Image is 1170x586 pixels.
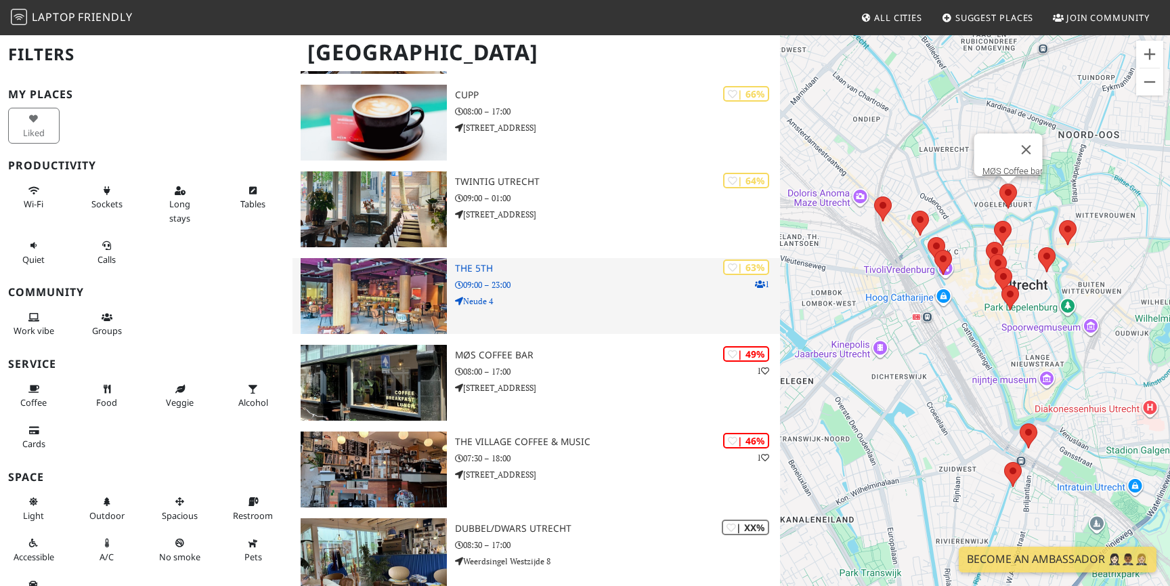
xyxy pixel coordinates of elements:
p: [STREET_ADDRESS] [455,208,780,221]
span: Alcohol [238,396,268,409]
div: | XX% [722,520,769,535]
p: [STREET_ADDRESS] [455,468,780,481]
button: Work vibe [8,306,60,342]
h3: Community [8,286,284,299]
span: Power sockets [91,198,123,210]
a: Twintig Utrecht | 64% Twintig Utrecht 09:00 – 01:00 [STREET_ADDRESS] [292,171,780,247]
img: LaptopFriendly [11,9,27,25]
button: Quiet [8,234,60,270]
a: Join Community [1047,5,1155,30]
span: Long stays [169,198,190,224]
span: Restroom [233,509,273,522]
button: Tables [227,180,279,215]
button: Light [8,490,60,526]
button: Wi-Fi [8,180,60,215]
span: Outdoor area [89,509,125,522]
h3: MØS Coffee bar [455,350,780,361]
span: All Cities [874,12,922,24]
button: Spacious [154,490,206,526]
a: The 5th | 63% 1 The 5th 09:00 – 23:00 Neude 4 [292,258,780,334]
button: Restroom [227,490,279,526]
p: Weerdsingel Westzijde 8 [455,555,780,568]
span: Accessible [14,551,54,563]
button: No smoke [154,532,206,568]
h2: Filters [8,34,284,75]
span: People working [14,325,54,337]
h3: Space [8,471,284,484]
span: Laptop [32,9,76,24]
span: Veggie [166,396,194,409]
span: Natural light [23,509,44,522]
button: Food [81,378,133,414]
button: Pets [227,532,279,568]
h3: Productivity [8,159,284,172]
span: Friendly [78,9,132,24]
button: Alcohol [227,378,279,414]
img: Twintig Utrecht [301,171,447,247]
img: Cupp [301,85,447,161]
button: Uitzoomen [1136,68,1163,96]
div: | 63% [723,259,769,275]
p: 07:30 – 18:00 [455,452,780,465]
a: MØS Coffee bar [982,166,1043,176]
button: Calls [81,234,133,270]
a: The Village Coffee & Music | 46% 1 The Village Coffee & Music 07:30 – 18:00 [STREET_ADDRESS] [292,432,780,507]
img: The 5th [301,258,447,334]
p: [STREET_ADDRESS] [455,381,780,394]
p: 08:00 – 17:00 [455,105,780,118]
span: Smoke free [159,551,200,563]
p: 09:00 – 01:00 [455,192,780,205]
button: Inzoomen [1136,41,1163,68]
button: Coffee [8,378,60,414]
span: Work-friendly tables [240,198,265,210]
div: | 64% [723,173,769,188]
h3: My Places [8,88,284,101]
a: All Cities [855,5,928,30]
h3: The 5th [455,263,780,274]
span: Join Community [1066,12,1150,24]
span: Food [96,396,117,409]
p: Neude 4 [455,295,780,308]
button: Groups [81,306,133,342]
p: [STREET_ADDRESS] [455,121,780,134]
p: 1 [755,278,769,291]
a: Cupp | 66% Cupp 08:00 – 17:00 [STREET_ADDRESS] [292,85,780,161]
p: 08:30 – 17:00 [455,539,780,551]
p: 1 [757,364,769,377]
a: MØS Coffee bar | 49% 1 MØS Coffee bar 08:00 – 17:00 [STREET_ADDRESS] [292,345,780,421]
span: Credit cards [22,438,45,450]
div: | 49% [723,346,769,362]
h3: The Village Coffee & Music [455,436,780,448]
a: LaptopFriendly LaptopFriendly [11,6,133,30]
span: Video/audio calls [97,253,116,266]
span: Coffee [20,396,47,409]
button: Accessible [8,532,60,568]
h3: Service [8,358,284,371]
p: 09:00 – 23:00 [455,278,780,291]
h1: [GEOGRAPHIC_DATA] [297,34,777,71]
span: Pet friendly [244,551,262,563]
span: Quiet [22,253,45,266]
button: Outdoor [81,490,133,526]
button: A/C [81,532,133,568]
button: Long stays [154,180,206,229]
div: | 46% [723,433,769,448]
span: Stable Wi-Fi [24,198,43,210]
button: Sockets [81,180,133,215]
h3: Cupp [455,89,780,101]
h3: DUBBEL/DWARS Utrecht [455,523,780,535]
span: Air conditioned [100,551,114,563]
span: Group tables [92,325,122,337]
span: Spacious [162,509,198,522]
div: | 66% [723,86,769,102]
p: 1 [757,451,769,464]
button: Sluiten [1010,133,1043,166]
span: Suggest Places [955,12,1034,24]
img: The Village Coffee & Music [301,432,447,507]
button: Cards [8,419,60,455]
button: Veggie [154,378,206,414]
img: MØS Coffee bar [301,345,447,421]
a: Suggest Places [936,5,1039,30]
p: 08:00 – 17:00 [455,365,780,378]
h3: Twintig Utrecht [455,176,780,188]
